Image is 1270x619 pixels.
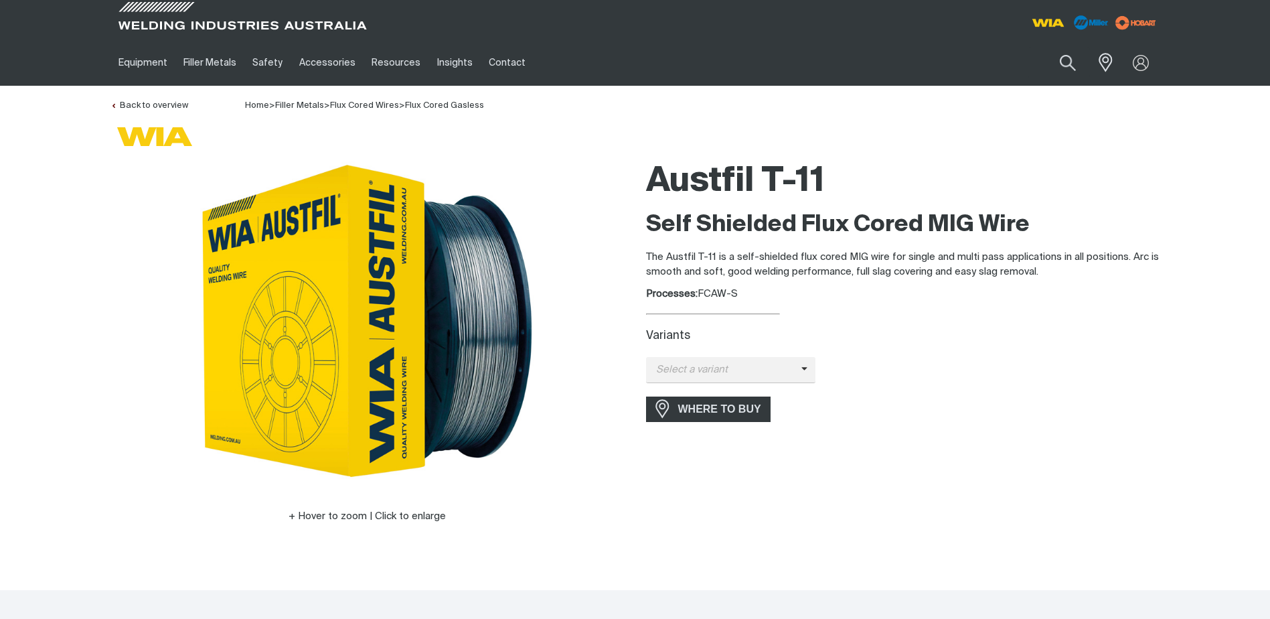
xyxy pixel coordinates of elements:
[646,362,801,378] span: Select a variant
[269,101,275,110] span: >
[646,287,1160,302] div: FCAW-S
[646,289,698,299] strong: Processes:
[275,101,324,110] a: Filler Metals
[110,40,175,86] a: Equipment
[646,330,690,342] label: Variants
[646,160,1160,204] h1: Austfil T-11
[481,40,534,86] a: Contact
[1045,47,1091,78] button: Search products
[364,40,428,86] a: Resources
[110,40,898,86] nav: Main
[281,508,454,525] button: Hover to zoom | Click to enlarge
[646,397,771,421] a: WHERE TO BUY
[291,40,364,86] a: Accessories
[399,101,405,110] span: >
[200,153,535,488] img: Austfil T-11
[646,210,1160,240] h2: Self Shielded Flux Cored MIG Wire
[324,101,330,110] span: >
[244,40,291,86] a: Safety
[175,40,244,86] a: Filler Metals
[245,100,269,110] a: Home
[1028,47,1090,78] input: Product name or item number...
[669,399,770,420] span: WHERE TO BUY
[110,101,188,110] a: Back to overview of Flux Cored Gasless
[405,101,484,110] a: Flux Cored Gasless
[245,101,269,110] span: Home
[646,250,1160,280] p: The Austfil T-11 is a self-shielded flux cored MIG wire for single and multi pass applications in...
[330,101,399,110] a: Flux Cored Wires
[1111,13,1160,33] img: miller
[428,40,480,86] a: Insights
